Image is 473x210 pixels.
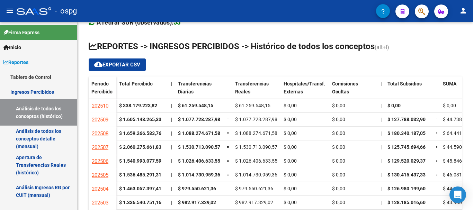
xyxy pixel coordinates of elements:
strong: $ 1.605.148.265,33 [119,117,161,122]
span: | [171,144,172,150]
span: $ 0,00 [284,200,297,205]
span: $ 61.259.548,15 [235,103,270,108]
mat-icon: cloud_download [94,60,102,69]
span: $ 1.014.730.959,36 [178,172,220,177]
span: | [171,81,172,86]
span: $ 979.550.621,36 [178,186,216,191]
span: $ 0,00 [284,103,297,108]
span: $ 129.520.029,37 [387,158,426,164]
span: $ 0,00 [332,117,345,122]
span: | [171,172,172,177]
span: | [381,81,382,86]
span: 202507 [92,144,108,150]
span: $ 0,00 [332,130,345,136]
span: $ 1.077.728.287,98 [235,117,277,122]
span: 202510 [92,103,108,109]
datatable-header-cell: Transferencias Reales [232,76,281,106]
span: = [436,144,439,150]
span: $ 128.185.016,60 [387,200,426,205]
datatable-header-cell: Total Percibido [116,76,168,106]
span: $ 0,00 [332,144,345,150]
span: 202509 [92,117,108,123]
span: | [381,200,382,205]
span: 202506 [92,158,108,164]
span: = [226,200,229,205]
span: = [436,172,439,177]
span: | [381,144,382,150]
span: | [381,186,382,191]
span: $ 125.745.694,66 [387,144,426,150]
span: Transferencias Diarias [178,81,212,94]
span: SUMA [443,81,456,86]
span: = [226,117,229,122]
span: $ 0,00 [387,103,401,108]
span: Firma Express [3,29,39,36]
datatable-header-cell: | [168,76,175,106]
span: Exportar CSV [94,62,140,68]
span: | [171,158,172,164]
button: Exportar CSV [89,58,146,71]
strong: $ 1.336.540.751,16 [119,200,161,205]
span: $ 1.088.274.671,58 [178,130,220,136]
span: = [436,200,439,205]
span: 202508 [92,130,108,137]
div: Open Intercom Messenger [449,186,466,203]
span: | [381,130,382,136]
datatable-header-cell: Transferencias Diarias [175,76,224,106]
span: = [226,144,229,150]
span: = [436,130,439,136]
span: $ 0,00 [284,172,297,177]
span: $ 982.917.329,02 [235,200,273,205]
strong: A retirar SUR (observados): [97,19,180,26]
span: $ 979.550.621,36 [235,186,273,191]
span: = [226,172,229,177]
span: | [381,172,382,177]
strong: $ 1.463.057.397,41 [119,186,161,191]
span: Transferencias Reales [235,81,269,94]
span: | [171,117,172,122]
span: $ 0,00 [284,130,297,136]
datatable-header-cell: Hospitales/Transf. Externas [281,76,329,106]
span: $ 126.980.199,60 [387,186,426,191]
strong: $ 1.659.266.583,76 [119,130,161,136]
strong: $ 1.536.485.291,31 [119,172,161,177]
span: $ 1.088.274.671,58 [235,130,277,136]
span: = [436,117,439,122]
span: $ 982.917.329,02 [178,200,216,205]
span: Hospitales/Transf. Externas [284,81,325,94]
span: 202505 [92,172,108,178]
span: $ 1.014.730.959,36 [235,172,277,177]
span: Reportes [3,58,28,66]
span: | [171,103,172,108]
span: | [171,186,172,191]
span: $ 0,00 [332,158,345,164]
span: $ 1.530.713.090,57 [178,144,220,150]
span: $ 0,00 [443,103,456,108]
span: $ 1.026.406.633,55 [235,158,277,164]
span: $ 1.026.406.633,55 [178,158,220,164]
span: (alt+i) [375,44,389,51]
span: $ 1.077.728.287,98 [178,117,220,122]
span: $ 127.788.032,90 [387,117,426,122]
mat-icon: menu [6,7,14,15]
span: = [436,186,439,191]
datatable-header-cell: Total Subsidios [385,76,433,106]
span: | [381,103,382,108]
span: | [171,200,172,205]
span: $ 0,00 [284,158,297,164]
span: $ 130.415.437,33 [387,172,426,177]
span: | [381,117,382,122]
span: Total Subsidios [387,81,422,86]
span: 202503 [92,200,108,206]
span: $ 180.340.187,05 [387,130,426,136]
div: 55 [173,18,180,27]
span: $ 0,00 [284,117,297,122]
span: $ 0,00 [284,144,297,150]
span: $ 0,00 [332,200,345,205]
span: $ 0,00 [332,103,345,108]
span: Comisiones Ocultas [332,81,358,94]
strong: $ 338.179.223,82 [119,103,157,108]
span: - ospg [55,3,77,19]
span: | [381,158,382,164]
mat-icon: person [459,7,467,15]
